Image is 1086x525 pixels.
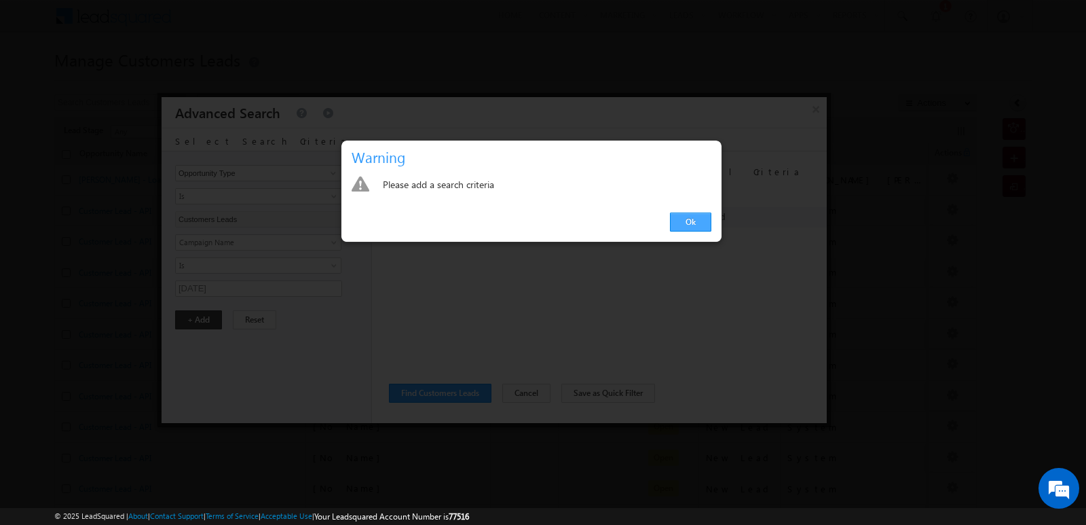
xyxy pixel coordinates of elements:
h3: Warning [352,145,717,169]
span: Your Leadsquared Account Number is [314,511,469,522]
span: © 2025 LeadSquared | | | | | [54,510,469,523]
a: Terms of Service [206,511,259,520]
a: About [128,511,148,520]
div: Minimize live chat window [223,7,255,39]
span: 77516 [449,511,469,522]
a: Ok [670,213,711,232]
img: d_60004797649_company_0_60004797649 [23,71,57,89]
a: Contact Support [150,511,204,520]
a: Acceptable Use [261,511,312,520]
div: Please add a search criteria [383,176,712,195]
div: Chat with us now [71,71,228,89]
em: Start Chat [185,418,246,437]
textarea: Type your message and hit 'Enter' [18,126,248,407]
